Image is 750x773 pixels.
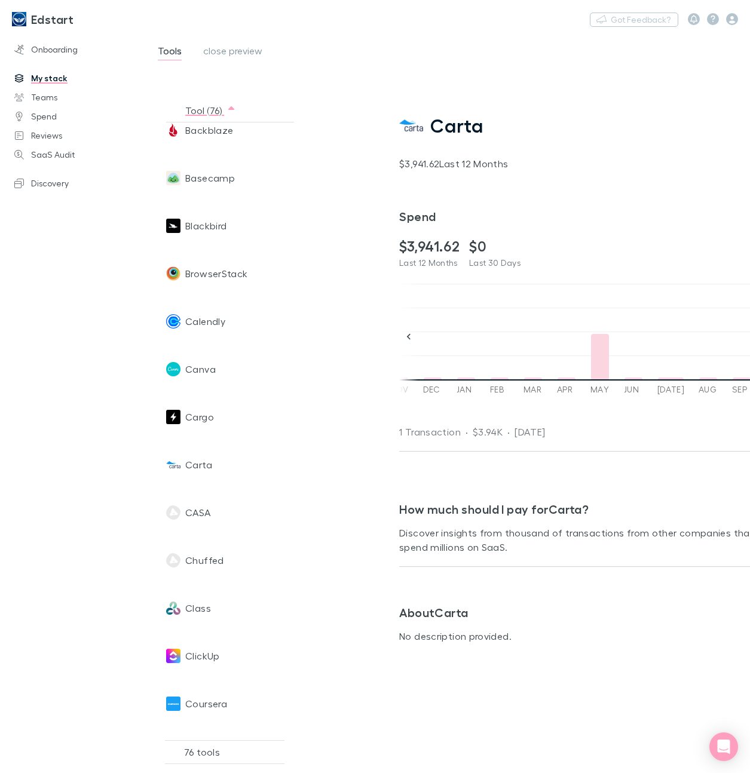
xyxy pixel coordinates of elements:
span: Chuffed [185,536,224,584]
p: $3,941.62 Last 12 Months [399,157,508,171]
span: Cargo [185,393,214,441]
p: [DATE] [515,425,545,439]
span: Jan [457,385,476,394]
span: Feb [490,385,509,394]
img: Carta's Logo [166,458,180,472]
span: Last 12 Months [399,257,458,268]
a: SaaS Audit [2,145,142,164]
a: Spend [2,107,142,126]
span: Carta [185,441,212,489]
span: Tools [158,45,182,60]
h2: $0 [469,238,521,255]
img: Coursera's Logo [166,697,180,711]
span: Calendly [185,297,225,345]
img: BrowserStack's Logo [166,266,180,281]
span: Mar [524,385,543,394]
p: 1 Transaction [399,425,461,439]
h3: Edstart [31,12,74,26]
span: ClickUp [185,632,220,680]
img: Basecamp's Logo [166,171,180,185]
span: Coursera [185,680,227,728]
span: Canva [185,345,216,393]
img: Blackbird's Logo [166,219,180,233]
span: Basecamp [185,154,235,202]
div: Open Intercom Messenger [709,732,738,761]
h3: About Carta [399,605,469,619]
span: Class [185,584,211,632]
img: ClickUp's Logo [166,649,180,663]
a: Onboarding [2,40,142,59]
img: Edstart's Logo [12,12,26,26]
img: Canva's Logo [166,362,180,376]
img: Class.com.au's Logo [166,601,180,615]
a: My stack [2,69,142,88]
a: Discovery [2,174,142,193]
button: Got Feedback? [590,13,678,27]
span: Aug [699,385,718,394]
img: CASA's Logo [166,505,180,520]
span: Backblaze [185,106,233,154]
span: BrowserStack [185,250,247,297]
span: Carta [430,114,483,137]
span: Dec [423,385,442,394]
span: [DATE] [657,385,684,394]
img: Carta's Logo [399,114,423,137]
div: 76 tools [165,740,284,764]
a: Reviews [2,126,142,145]
a: Teams [2,88,142,107]
span: Jun [624,385,643,394]
span: Blackbird [185,202,226,250]
img: Backblaze's Logo [166,123,180,137]
div: · [507,425,510,439]
img: Cargo's Logo [166,410,180,424]
span: Apr [557,385,576,394]
p: $3.94K [473,425,503,439]
span: Last 30 Days [469,257,521,268]
div: · [466,425,468,439]
span: CASA [185,489,210,536]
img: Calendly's Logo [166,314,180,329]
span: May [590,385,610,394]
a: Edstart [5,5,81,33]
button: Tool (76) [185,99,236,122]
span: close preview [203,45,262,60]
h2: $3,941.62 [399,238,460,255]
img: Chuffed's Logo [166,553,180,568]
